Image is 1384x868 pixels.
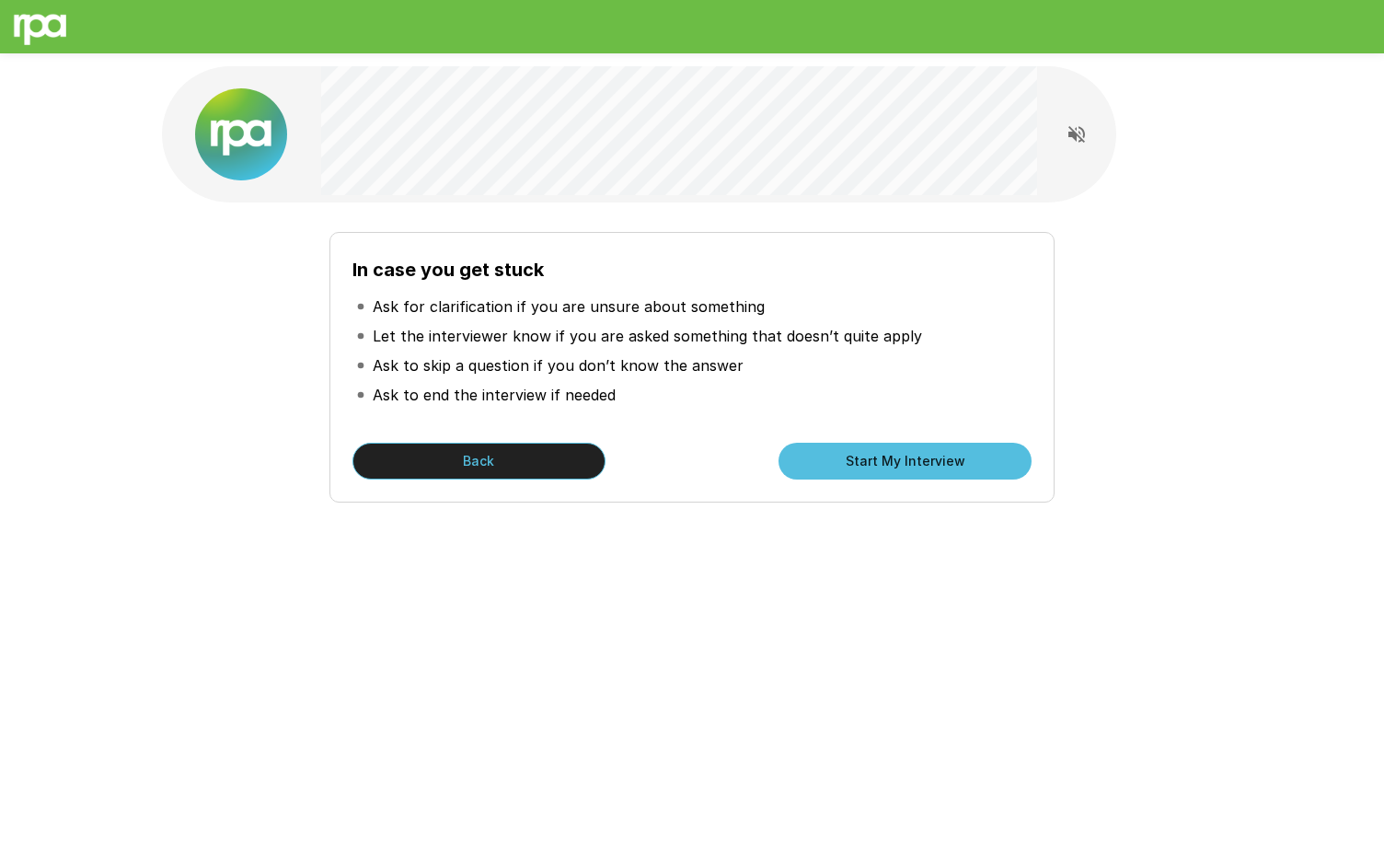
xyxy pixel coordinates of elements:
[373,354,744,376] p: Ask to skip a question if you don’t know the answer
[1058,116,1095,153] button: Read questions aloud
[352,259,544,281] b: In case you get stuck
[778,443,1032,480] button: Start My Interview
[373,295,765,318] p: Ask for clarification if you are unsure about something
[373,325,922,347] p: Let the interviewer know if you are asked something that doesn’t quite apply
[352,443,605,480] button: Back
[373,384,616,406] p: Ask to end the interview if needed
[195,88,287,180] img: new%2520logo%2520(1).png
